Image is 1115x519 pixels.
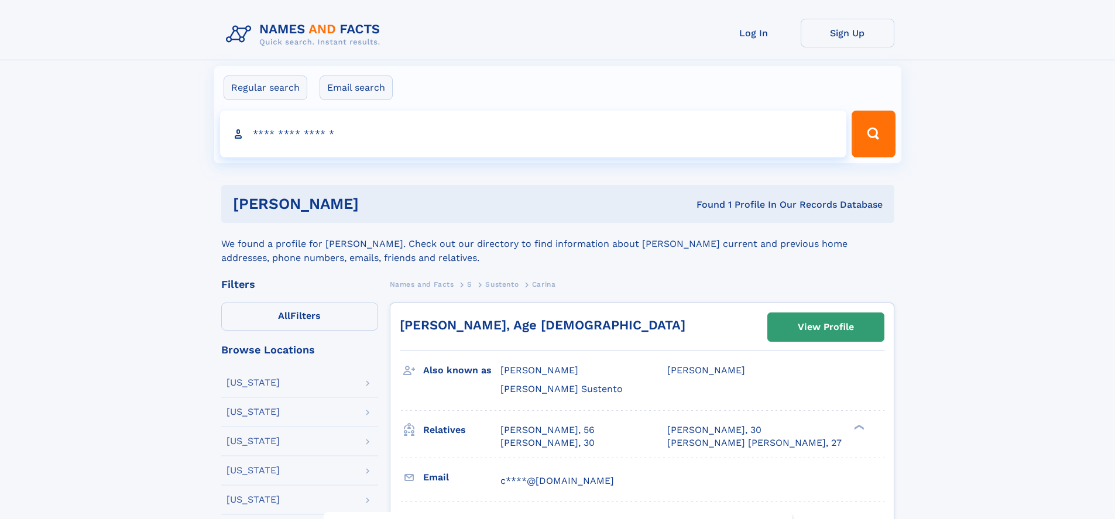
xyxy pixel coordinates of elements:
h3: Also known as [423,360,500,380]
h3: Email [423,468,500,487]
div: [US_STATE] [227,378,280,387]
div: [US_STATE] [227,466,280,475]
span: S [467,280,472,288]
label: Email search [320,75,393,100]
a: Names and Facts [390,277,454,291]
a: Sustento [485,277,519,291]
img: Logo Names and Facts [221,19,390,50]
div: [US_STATE] [227,436,280,446]
div: [US_STATE] [227,495,280,504]
div: [US_STATE] [227,407,280,417]
div: ❯ [851,423,865,431]
span: [PERSON_NAME] [500,365,578,376]
button: Search Button [852,111,895,157]
span: All [278,310,290,321]
span: Carina [532,280,556,288]
div: Browse Locations [221,345,378,355]
div: Filters [221,279,378,290]
a: View Profile [768,313,884,341]
h3: Relatives [423,420,500,440]
label: Filters [221,303,378,331]
a: S [467,277,472,291]
span: [PERSON_NAME] Sustento [500,383,623,394]
div: View Profile [798,314,854,341]
a: [PERSON_NAME], 30 [667,424,761,436]
a: [PERSON_NAME], Age [DEMOGRAPHIC_DATA] [400,318,685,332]
a: Sign Up [801,19,894,47]
input: search input [220,111,847,157]
label: Regular search [224,75,307,100]
div: We found a profile for [PERSON_NAME]. Check out our directory to find information about [PERSON_N... [221,223,894,265]
div: Found 1 Profile In Our Records Database [527,198,883,211]
h1: [PERSON_NAME] [233,197,528,211]
a: [PERSON_NAME], 30 [500,436,595,449]
a: [PERSON_NAME], 56 [500,424,595,436]
span: [PERSON_NAME] [667,365,745,376]
a: [PERSON_NAME] [PERSON_NAME], 27 [667,436,842,449]
a: Log In [707,19,801,47]
span: Sustento [485,280,519,288]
